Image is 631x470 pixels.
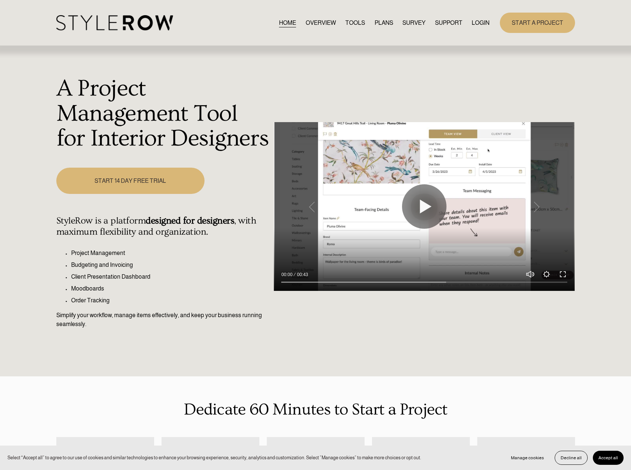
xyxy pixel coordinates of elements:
[435,18,462,28] a: folder dropdown
[7,454,421,461] p: Select “Accept all” to agree to our use of cookies and similar technologies to enhance your brows...
[435,19,462,27] span: SUPPORT
[71,296,270,305] p: Order Tracking
[56,311,270,329] p: Simplify your workflow, manage items effectively, and keep your business running seamlessly.
[511,455,544,460] span: Manage cookies
[555,451,588,465] button: Decline all
[71,284,270,293] p: Moodboards
[281,271,294,278] div: Current time
[345,18,365,28] a: TOOLS
[505,451,549,465] button: Manage cookies
[281,280,567,285] input: Seek
[56,76,270,151] h1: A Project Management Tool for Interior Designers
[375,18,393,28] a: PLANS
[306,18,336,28] a: OVERVIEW
[56,397,575,422] p: Dedicate 60 Minutes to Start a Project
[598,455,618,460] span: Accept all
[593,451,624,465] button: Accept all
[500,13,575,33] a: START A PROJECT
[561,455,582,460] span: Decline all
[56,215,270,238] h4: StyleRow is a platform , with maximum flexibility and organization.
[146,215,234,226] strong: designed for designers
[472,18,489,28] a: LOGIN
[71,249,270,258] p: Project Management
[279,18,296,28] a: HOME
[56,15,173,30] img: StyleRow
[56,168,205,194] a: START 14 DAY FREE TRIAL
[294,271,310,278] div: Duration
[402,18,425,28] a: SURVEY
[71,261,270,269] p: Budgeting and Invoicing
[71,272,270,281] p: Client Presentation Dashboard
[402,184,446,229] button: Play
